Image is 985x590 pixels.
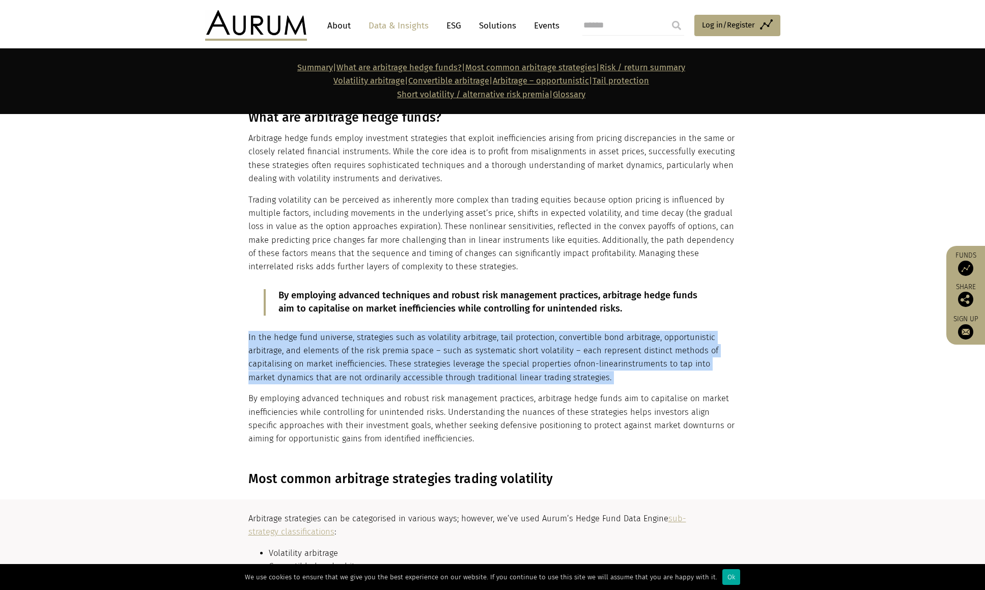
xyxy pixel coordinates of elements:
span: Log in/Register [702,19,755,31]
a: Summary [297,63,333,72]
strong: | | | [297,63,600,72]
span: | [397,90,585,99]
a: Short volatility / alternative risk premia [397,90,549,99]
p: By employing advanced techniques and robust risk management practices, arbitrage hedge funds aim ... [278,289,707,316]
span: non-linear [581,359,621,369]
a: Glossary [553,90,585,99]
a: Solutions [474,16,521,35]
a: About [322,16,356,35]
p: Arbitrage hedge funds employ investment strategies that exploit inefficiencies arising from prici... [248,132,735,186]
img: Aurum [205,10,307,41]
input: Submit [666,15,687,36]
a: ESG [441,16,466,35]
p: Arbitrage strategies can be categorised in various ways; however, we’ve used Aurum’s Hedge Fund D... [248,512,735,539]
a: Volatility arbitrage [333,76,405,86]
a: Events [529,16,559,35]
img: Share this post [958,292,973,307]
strong: | | | [333,76,593,86]
a: Log in/Register [694,15,780,36]
img: Access Funds [958,261,973,276]
div: Ok [722,569,740,585]
p: By employing advanced techniques and robust risk management practices, arbitrage hedge funds aim ... [248,392,735,446]
h3: What are arbitrage hedge funds? [248,110,735,125]
li: Convertible bond arbitrage [269,560,735,573]
a: Sign up [951,315,980,340]
img: Sign up to our newsletter [958,324,973,340]
a: Risk / return summary [600,63,685,72]
p: In the hedge fund universe, strategies such as volatility arbitrage, tail protection, convertible... [248,331,735,385]
a: Convertible arbitrage [408,76,489,86]
h3: Most common arbitrage strategies trading volatility [248,471,735,487]
a: Most common arbitrage strategies [465,63,596,72]
p: Trading volatility can be perceived as inherently more complex than trading equities because opti... [248,193,735,274]
a: Funds [951,251,980,276]
a: What are arbitrage hedge funds? [336,63,462,72]
li: Volatility arbitrage [269,547,735,560]
a: Tail protection [593,76,649,86]
a: Arbitrage – opportunistic [493,76,589,86]
a: Data & Insights [363,16,434,35]
div: Share [951,284,980,307]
